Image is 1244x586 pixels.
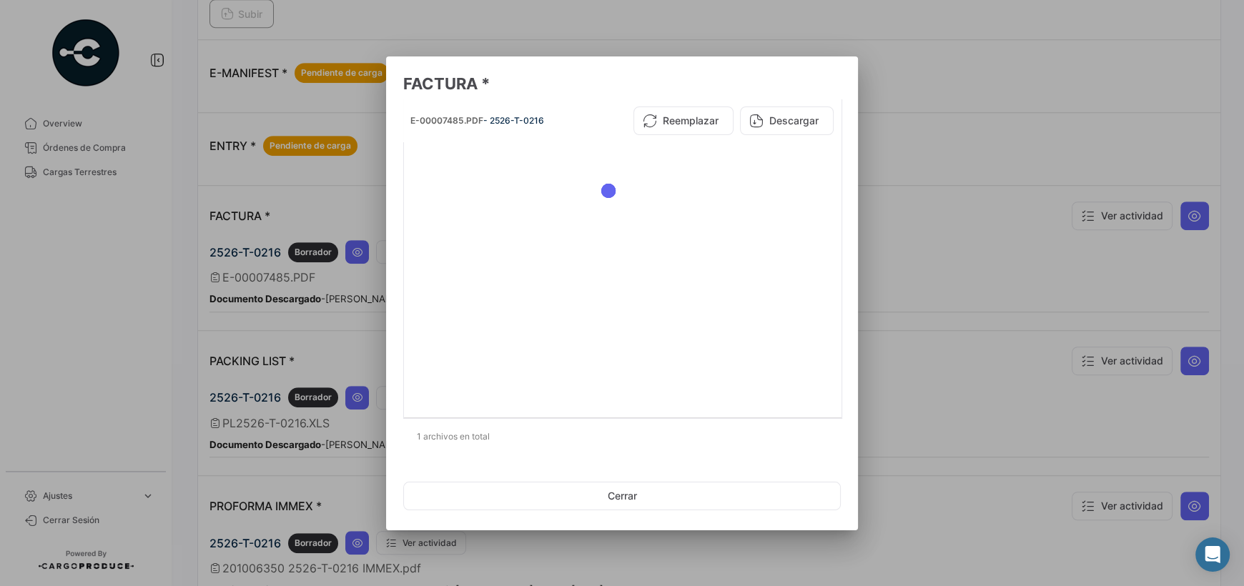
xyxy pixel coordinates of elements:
span: E-00007485.PDF [410,115,483,126]
span: - 2526-T-0216 [483,115,544,126]
button: Descargar [740,106,834,135]
div: Abrir Intercom Messenger [1195,537,1230,572]
button: Reemplazar [633,106,734,135]
h3: FACTURA * [403,74,841,94]
div: 1 archivos en total [403,419,841,455]
button: Cerrar [403,482,841,510]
